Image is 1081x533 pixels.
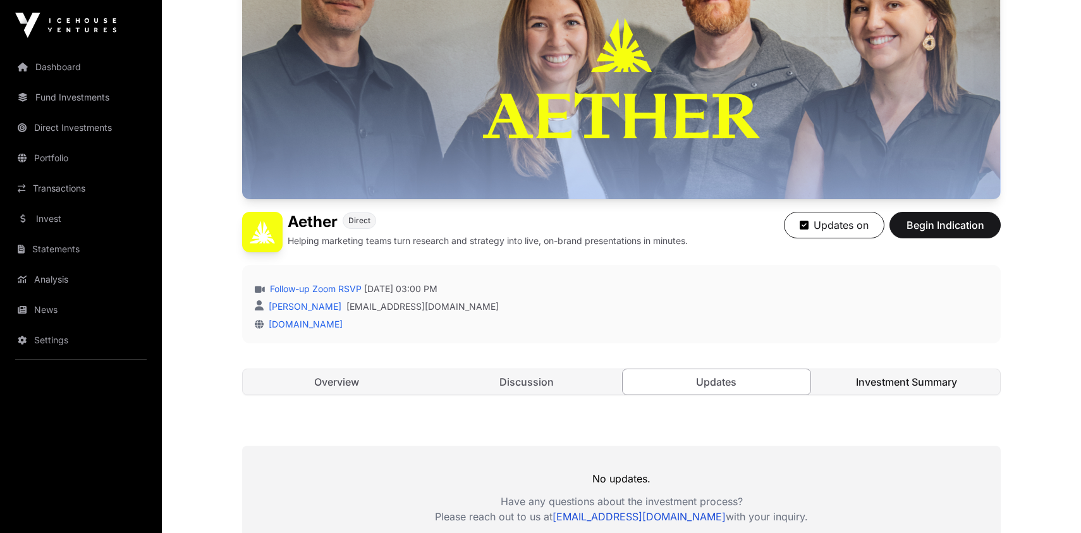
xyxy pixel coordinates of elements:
[10,175,152,202] a: Transactions
[242,212,283,252] img: Aether
[10,83,152,111] a: Fund Investments
[10,53,152,81] a: Dashboard
[10,296,152,324] a: News
[1018,472,1081,533] iframe: Chat Widget
[10,235,152,263] a: Statements
[10,326,152,354] a: Settings
[243,369,431,395] a: Overview
[889,224,1001,237] a: Begin Indication
[622,369,811,395] a: Updates
[266,301,341,312] a: [PERSON_NAME]
[10,114,152,142] a: Direct Investments
[10,205,152,233] a: Invest
[346,300,499,313] a: [EMAIL_ADDRESS][DOMAIN_NAME]
[348,216,370,226] span: Direct
[264,319,343,329] a: [DOMAIN_NAME]
[553,510,726,523] a: [EMAIL_ADDRESS][DOMAIN_NAME]
[433,369,621,395] a: Discussion
[242,494,1001,524] p: Have any questions about the investment process? Please reach out to us at with your inquiry.
[364,283,437,295] span: [DATE] 03:00 PM
[905,217,985,233] span: Begin Indication
[15,13,116,38] img: Icehouse Ventures Logo
[784,212,884,238] button: Updates on
[10,144,152,172] a: Portfolio
[288,212,338,232] h1: Aether
[288,235,688,247] p: Helping marketing teams turn research and strategy into live, on-brand presentations in minutes.
[243,369,1000,395] nav: Tabs
[267,283,362,295] a: Follow-up Zoom RSVP
[889,212,1001,238] button: Begin Indication
[10,266,152,293] a: Analysis
[813,369,1001,395] a: Investment Summary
